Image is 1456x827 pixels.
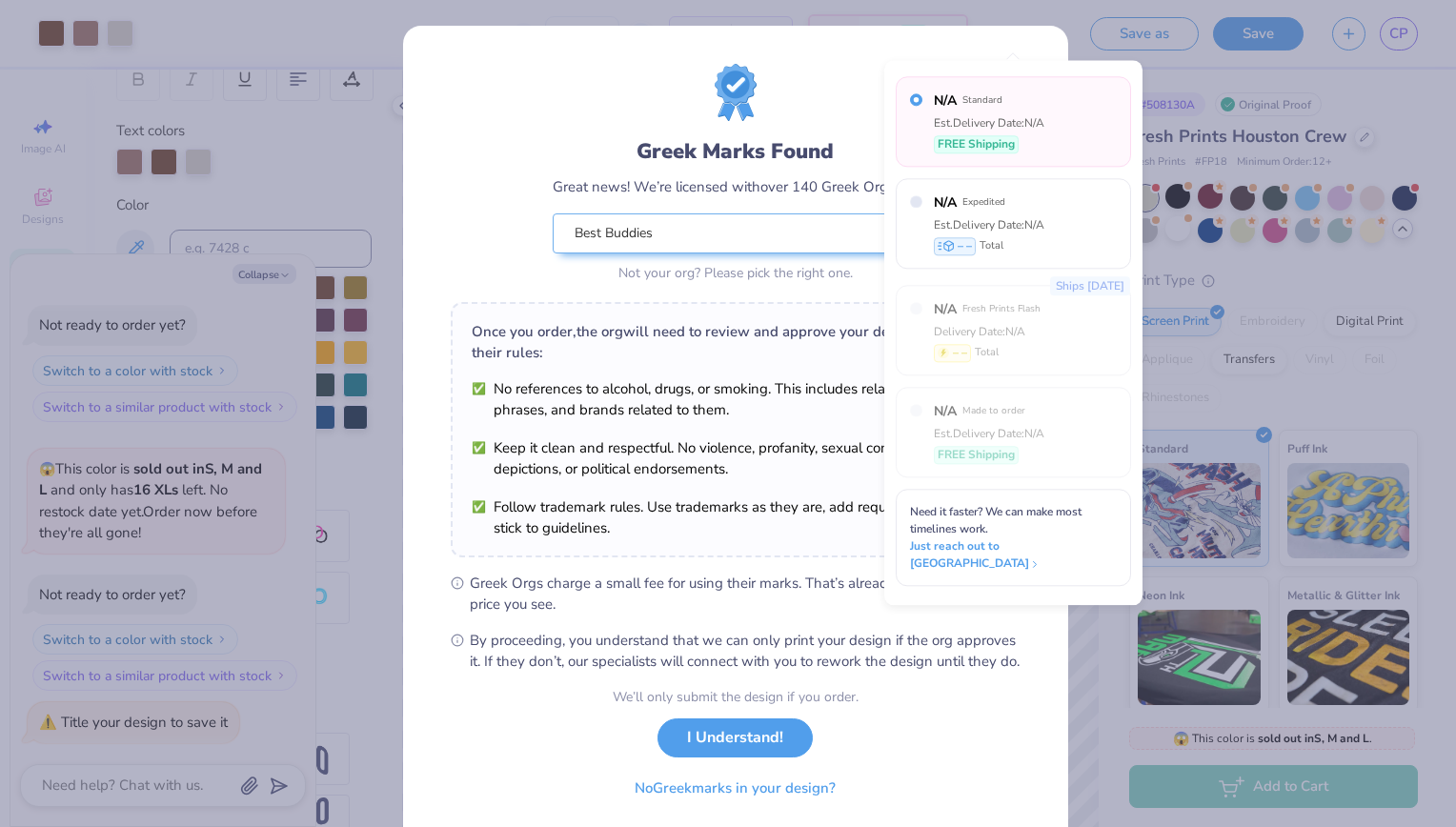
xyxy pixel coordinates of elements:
[953,344,967,361] span: – –
[613,687,859,707] div: We’ll only submit the design if you order.
[715,64,757,121] img: license-marks-badge.png
[975,345,999,361] span: Total
[910,537,1117,572] span: Just reach out to [GEOGRAPHIC_DATA]
[934,216,1044,233] div: Est. Delivery Date: N/A
[962,404,1025,417] span: Made to order
[910,504,1082,536] span: Need it faster? We can make most timelines work.
[934,114,1044,131] div: Est. Delivery Date: N/A
[962,93,1002,107] span: Standard
[934,323,1041,340] div: Delivery Date: N/A
[470,630,1021,672] span: By proceeding, you understand that we can only print your design if the org approves it. If they ...
[938,446,1015,463] span: FREE Shipping
[657,718,813,757] button: I Understand!
[958,237,972,254] span: – –
[934,299,957,319] span: N/A
[962,195,1005,209] span: Expedited
[938,135,1015,152] span: FREE Shipping
[962,302,1041,315] span: Fresh Prints Flash
[553,263,919,283] div: Not your org? Please pick the right one.
[934,425,1044,442] div: Est. Delivery Date: N/A
[553,136,919,167] div: Greek Marks Found
[980,238,1003,254] span: Total
[934,192,957,212] span: N/A
[934,401,957,421] span: N/A
[470,573,1021,615] span: Greek Orgs charge a small fee for using their marks. That’s already factored into the price you see.
[472,378,1000,420] li: No references to alcohol, drugs, or smoking. This includes related images, phrases, and brands re...
[472,321,1000,363] div: Once you order, the org will need to review and approve your design. These are their rules:
[553,173,919,199] div: Great news! We’re licensed with over 140 Greek Orgs.
[472,496,1000,538] li: Follow trademark rules. Use trademarks as they are, add required symbols and stick to guidelines.
[934,91,957,111] span: N/A
[618,769,852,808] button: NoGreekmarks in your design?
[472,437,1000,479] li: Keep it clean and respectful. No violence, profanity, sexual content, offensive depictions, or po...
